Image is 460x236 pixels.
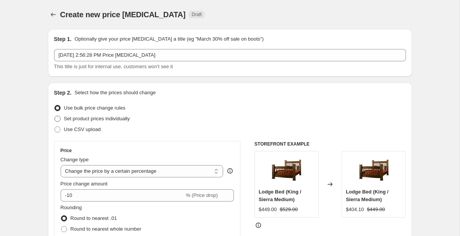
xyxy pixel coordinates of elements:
[61,181,108,187] span: Price change amount
[64,116,130,121] span: Set product prices individually
[54,35,72,43] h2: Step 1.
[64,105,125,111] span: Use bulk price change rules
[358,155,389,186] img: LODGE_BED_80x.jpg
[186,192,218,198] span: % (Price drop)
[54,89,72,97] h2: Step 2.
[60,10,186,19] span: Create new price [MEDICAL_DATA]
[74,89,156,97] p: Select how the prices should change
[61,157,89,162] span: Change type
[226,167,234,175] div: help
[259,189,301,202] span: Lodge Bed (King / Sierra Medium)
[71,215,117,221] span: Round to nearest .01
[367,206,385,213] strike: $449.00
[192,11,202,18] span: Draft
[61,147,72,154] h3: Price
[64,126,101,132] span: Use CSV upload
[74,35,263,43] p: Optionally give your price [MEDICAL_DATA] a title (eg "March 30% off sale on boots")
[271,155,302,186] img: LODGE_BED_80x.jpg
[280,206,298,213] strike: $529.00
[61,189,184,202] input: -15
[61,205,82,210] span: Rounding
[255,141,406,147] h6: STOREFRONT EXAMPLE
[259,206,277,213] div: $449.00
[54,49,406,61] input: 30% off holiday sale
[48,9,59,20] button: Price change jobs
[346,189,388,202] span: Lodge Bed (King / Sierra Medium)
[346,206,364,213] div: $404.10
[54,64,173,69] span: This title is just for internal use, customers won't see it
[71,226,141,232] span: Round to nearest whole number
